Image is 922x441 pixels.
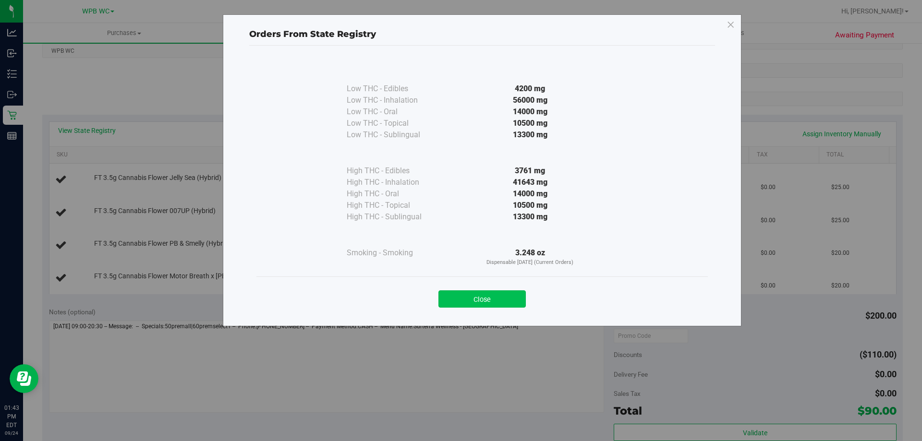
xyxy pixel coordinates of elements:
[347,118,443,129] div: Low THC - Topical
[443,247,618,267] div: 3.248 oz
[443,259,618,267] p: Dispensable [DATE] (Current Orders)
[443,83,618,95] div: 4200 mg
[347,83,443,95] div: Low THC - Edibles
[443,106,618,118] div: 14000 mg
[347,247,443,259] div: Smoking - Smoking
[10,364,38,393] iframe: Resource center
[347,95,443,106] div: Low THC - Inhalation
[443,200,618,211] div: 10500 mg
[443,95,618,106] div: 56000 mg
[443,129,618,141] div: 13300 mg
[438,290,526,308] button: Close
[347,177,443,188] div: High THC - Inhalation
[347,200,443,211] div: High THC - Topical
[443,211,618,223] div: 13300 mg
[443,188,618,200] div: 14000 mg
[443,118,618,129] div: 10500 mg
[347,106,443,118] div: Low THC - Oral
[347,129,443,141] div: Low THC - Sublingual
[347,211,443,223] div: High THC - Sublingual
[347,188,443,200] div: High THC - Oral
[249,29,376,39] span: Orders From State Registry
[443,165,618,177] div: 3761 mg
[443,177,618,188] div: 41643 mg
[347,165,443,177] div: High THC - Edibles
